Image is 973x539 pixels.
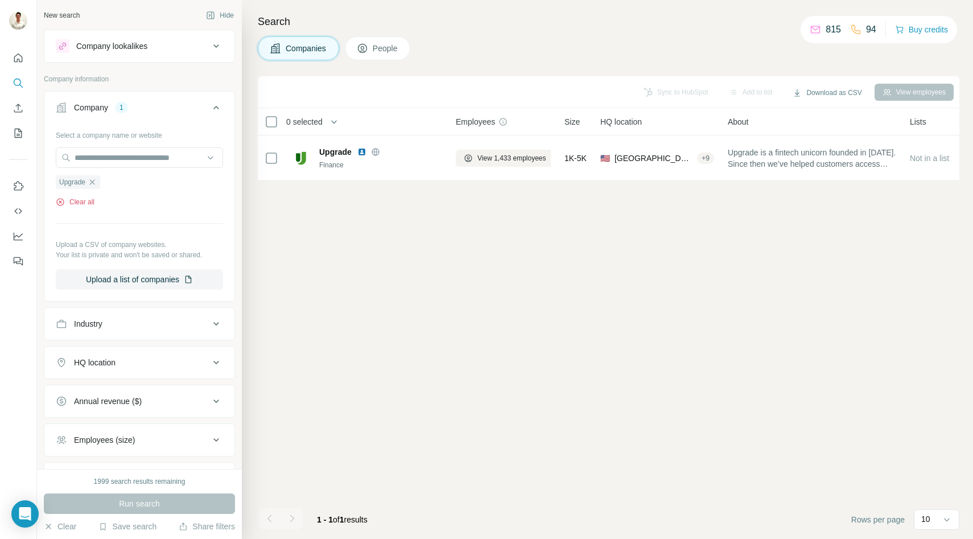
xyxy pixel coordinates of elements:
p: 10 [921,513,930,525]
div: New search [44,10,80,20]
button: View 1,433 employees [456,150,554,167]
div: + 9 [697,153,714,163]
img: LinkedIn logo [357,147,366,157]
div: Open Intercom Messenger [11,500,39,528]
div: Industry [74,318,102,330]
div: 1999 search results remaining [94,476,185,487]
div: Select a company name or website [56,126,223,141]
button: Buy credits [895,22,948,38]
button: Annual revenue ($) [44,388,234,415]
span: Upgrade [59,177,85,187]
button: Clear [44,521,76,532]
span: [GEOGRAPHIC_DATA], [US_STATE] [615,153,692,164]
button: HQ location [44,349,234,376]
button: Download as CSV [785,84,869,101]
p: Your list is private and won't be saved or shared. [56,250,223,260]
div: 1 [115,102,128,113]
h4: Search [258,14,959,30]
span: View 1,433 employees [477,153,546,163]
p: Company information [44,74,235,84]
span: results [317,515,368,524]
button: Save search [98,521,156,532]
span: 0 selected [286,116,323,127]
span: 1 - 1 [317,515,333,524]
button: Upload a list of companies [56,269,223,290]
p: 815 [826,23,841,36]
span: Rows per page [851,514,905,525]
button: Employees (size) [44,426,234,454]
button: My lists [9,123,27,143]
button: Search [9,73,27,93]
button: Feedback [9,251,27,271]
button: Use Surfe API [9,201,27,221]
button: Industry [44,310,234,338]
span: People [373,43,399,54]
button: Use Surfe on LinkedIn [9,176,27,196]
div: Company lookalikes [76,40,147,52]
span: of [333,515,340,524]
button: Dashboard [9,226,27,246]
button: Clear all [56,197,94,207]
button: Enrich CSV [9,98,27,118]
span: 🇺🇸 [600,153,610,164]
button: Company lookalikes [44,32,234,60]
div: Annual revenue ($) [74,396,142,407]
button: Share filters [179,521,235,532]
img: Logo of Upgrade [292,149,310,167]
p: Upload a CSV of company websites. [56,240,223,250]
span: Not in a list [910,154,949,163]
button: Company1 [44,94,234,126]
span: Lists [910,116,926,127]
span: Size [564,116,580,127]
span: HQ location [600,116,642,127]
span: Employees [456,116,495,127]
span: Upgrade [319,146,352,158]
div: Employees (size) [74,434,135,446]
button: Hide [198,7,242,24]
div: HQ location [74,357,116,368]
span: 1K-5K [564,153,587,164]
p: 94 [866,23,876,36]
button: Technologies [44,465,234,492]
span: Upgrade is a fintech unicorn founded in [DATE]. Since then we’ve helped customers access over $39... [728,147,896,170]
span: 1 [340,515,344,524]
span: About [728,116,749,127]
span: Companies [286,43,327,54]
button: Quick start [9,48,27,68]
div: Company [74,102,108,113]
img: Avatar [9,11,27,30]
div: Finance [319,160,442,170]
